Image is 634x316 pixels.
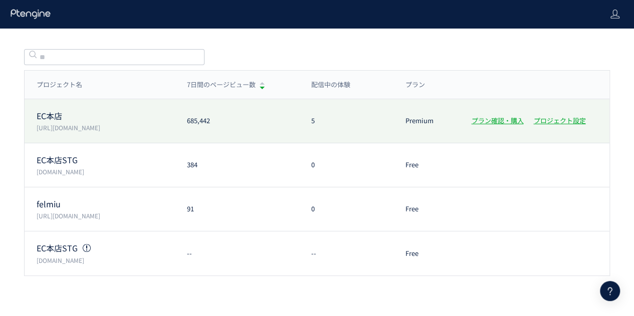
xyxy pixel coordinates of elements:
[311,80,350,90] span: 配信中の体験
[393,160,459,170] div: Free
[37,242,175,254] p: EC本店STG
[37,256,175,264] p: stg.etvos.com
[37,167,175,176] p: stg.etvos.com
[37,154,175,166] p: EC本店STG
[393,116,459,126] div: Premium
[405,80,425,90] span: プラン
[393,204,459,214] div: Free
[37,80,82,90] span: プロジェクト名
[37,198,175,210] p: felmiu
[299,249,393,258] div: --
[299,204,393,214] div: 0
[37,211,175,220] p: https://felmiu.com
[175,249,299,258] div: --
[175,204,299,214] div: 91
[299,160,393,170] div: 0
[175,116,299,126] div: 685,442
[37,110,175,122] p: EC本店
[533,116,585,125] a: プロジェクト設定
[299,116,393,126] div: 5
[175,160,299,170] div: 384
[393,249,459,258] div: Free
[471,116,523,125] a: プラン確認・購入
[37,123,175,132] p: https://etvos.com
[187,80,256,90] span: 7日間のページビュー数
